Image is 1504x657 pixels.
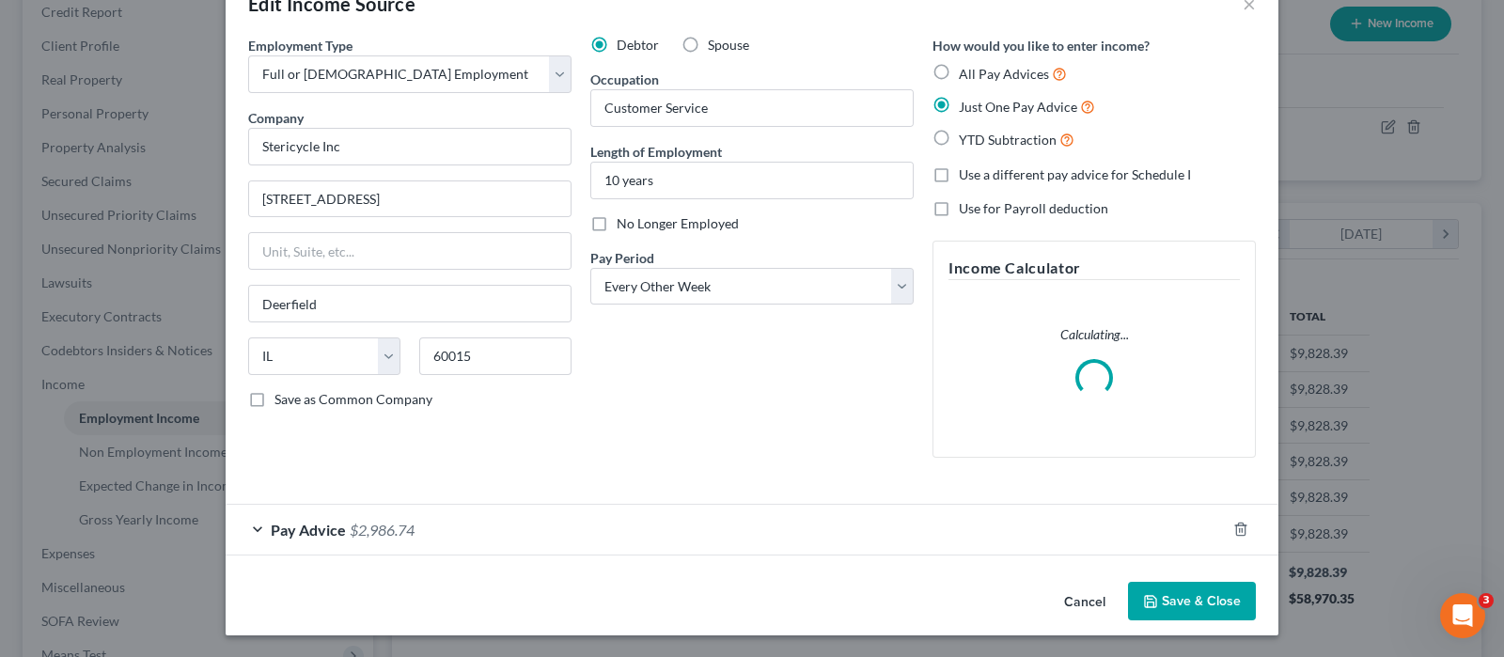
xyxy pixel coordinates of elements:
[419,337,572,375] input: Enter zip...
[617,37,659,53] span: Debtor
[959,66,1049,82] span: All Pay Advices
[591,90,913,126] input: --
[708,37,749,53] span: Spouse
[590,70,659,89] label: Occupation
[249,286,571,321] input: Enter city...
[959,99,1077,115] span: Just One Pay Advice
[249,233,571,269] input: Unit, Suite, etc...
[350,521,415,539] span: $2,986.74
[591,163,913,198] input: ex: 2 years
[274,391,432,407] span: Save as Common Company
[248,38,352,54] span: Employment Type
[948,325,1240,344] p: Calculating...
[1440,593,1485,638] iframe: Intercom live chat
[590,250,654,266] span: Pay Period
[959,132,1057,148] span: YTD Subtraction
[1049,584,1120,621] button: Cancel
[1479,593,1494,608] span: 3
[932,36,1150,55] label: How would you like to enter income?
[1128,582,1256,621] button: Save & Close
[248,128,572,165] input: Search company by name...
[948,257,1240,280] h5: Income Calculator
[248,110,304,126] span: Company
[249,181,571,217] input: Enter address...
[617,215,739,231] span: No Longer Employed
[271,521,346,539] span: Pay Advice
[959,166,1191,182] span: Use a different pay advice for Schedule I
[590,142,722,162] label: Length of Employment
[959,200,1108,216] span: Use for Payroll deduction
